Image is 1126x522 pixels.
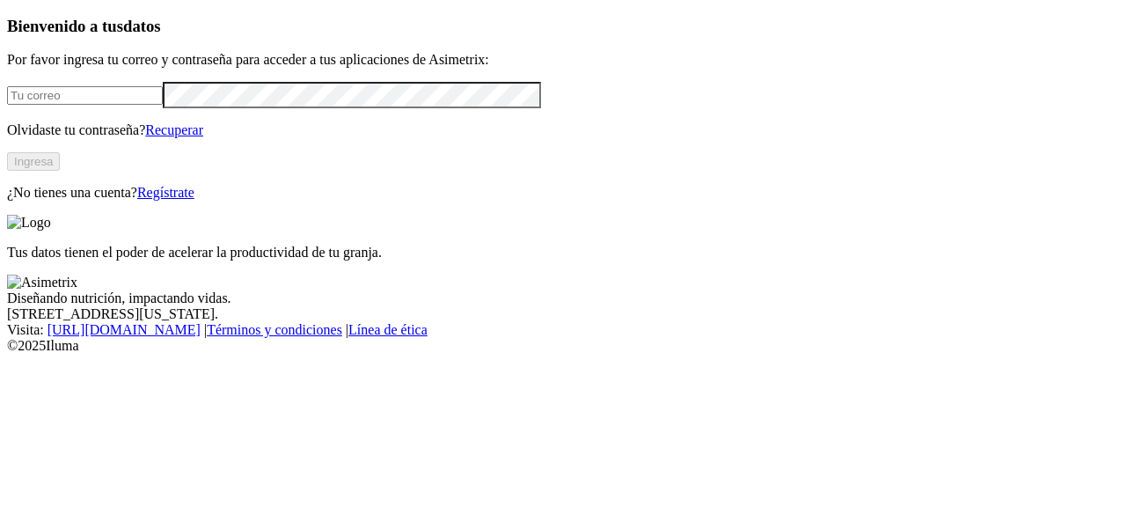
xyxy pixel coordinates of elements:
[48,322,201,337] a: [URL][DOMAIN_NAME]
[7,275,77,290] img: Asimetrix
[7,306,1119,322] div: [STREET_ADDRESS][US_STATE].
[7,122,1119,138] p: Olvidaste tu contraseña?
[207,322,342,337] a: Términos y condiciones
[137,185,194,200] a: Regístrate
[348,322,428,337] a: Línea de ética
[7,152,60,171] button: Ingresa
[7,245,1119,261] p: Tus datos tienen el poder de acelerar la productividad de tu granja.
[7,17,1119,36] h3: Bienvenido a tus
[7,290,1119,306] div: Diseñando nutrición, impactando vidas.
[7,338,1119,354] div: © 2025 Iluma
[7,185,1119,201] p: ¿No tienes una cuenta?
[145,122,203,137] a: Recuperar
[123,17,161,35] span: datos
[7,86,163,105] input: Tu correo
[7,52,1119,68] p: Por favor ingresa tu correo y contraseña para acceder a tus aplicaciones de Asimetrix:
[7,215,51,231] img: Logo
[7,322,1119,338] div: Visita : | |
